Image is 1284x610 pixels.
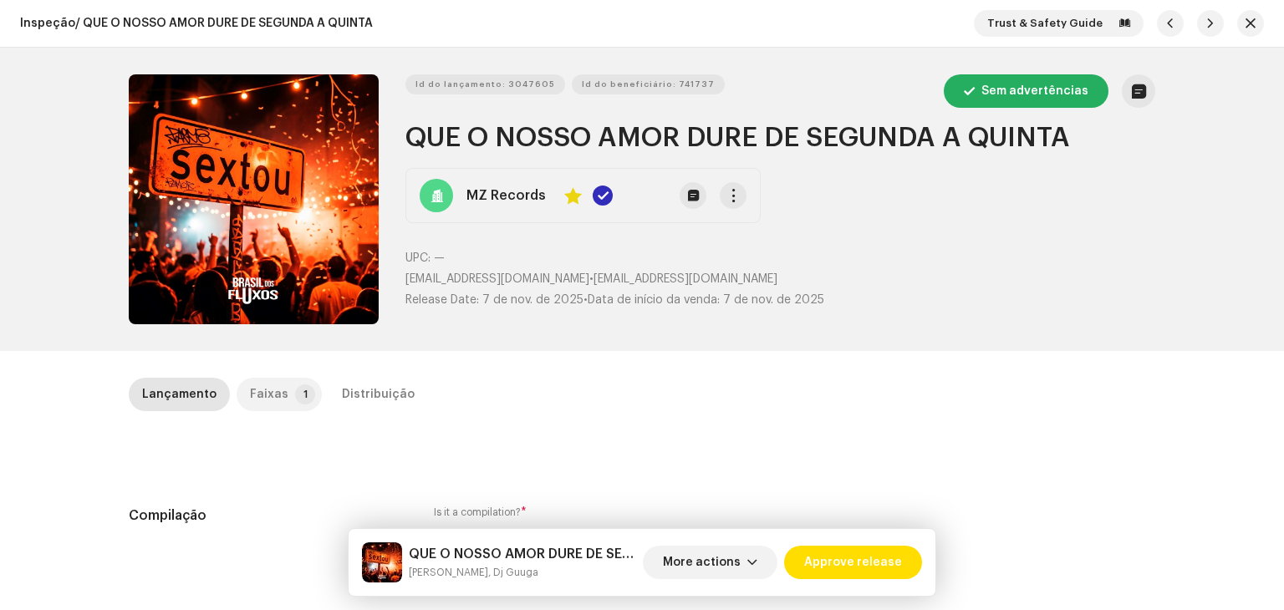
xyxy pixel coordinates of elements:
[295,384,315,404] p-badge: 1
[572,74,725,94] button: Id do beneficiário: 741737
[362,542,402,582] img: ba29cc8d-2bcd-473b-852b-fcd2529bf65b
[405,273,589,285] span: [EMAIL_ADDRESS][DOMAIN_NAME]
[405,271,1155,288] p: •
[594,273,777,285] span: [EMAIL_ADDRESS][DOMAIN_NAME]
[434,252,445,264] span: —
[415,68,555,101] span: Id do lançamento: 3047605
[405,121,1155,155] h2: QUE O NOSSO AMOR DURE DE SEGUNDA A QUINTA
[405,252,431,264] span: UPC:
[804,546,902,579] span: Approve release
[482,294,583,306] span: 7 de nov. de 2025
[405,294,479,306] span: Release Date:
[409,564,636,581] small: QUE O NOSSO AMOR DURE DE SEGUNDA A QUINTA
[342,378,415,411] div: Distribuição
[466,186,546,206] strong: MZ Records
[405,294,588,306] span: •
[409,544,636,564] h5: QUE O NOSSO AMOR DURE DE SEGUNDA A QUINTA
[250,378,288,411] div: Faixas
[588,294,720,306] span: Data de início da venda:
[582,68,715,101] span: Id do beneficiário: 741737
[663,546,741,579] span: More actions
[643,546,777,579] button: More actions
[405,74,565,94] button: Id do lançamento: 3047605
[784,546,922,579] button: Approve release
[723,294,824,306] span: 7 de nov. de 2025
[434,506,850,519] label: Is it a compilation?
[129,506,407,526] h5: Compilação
